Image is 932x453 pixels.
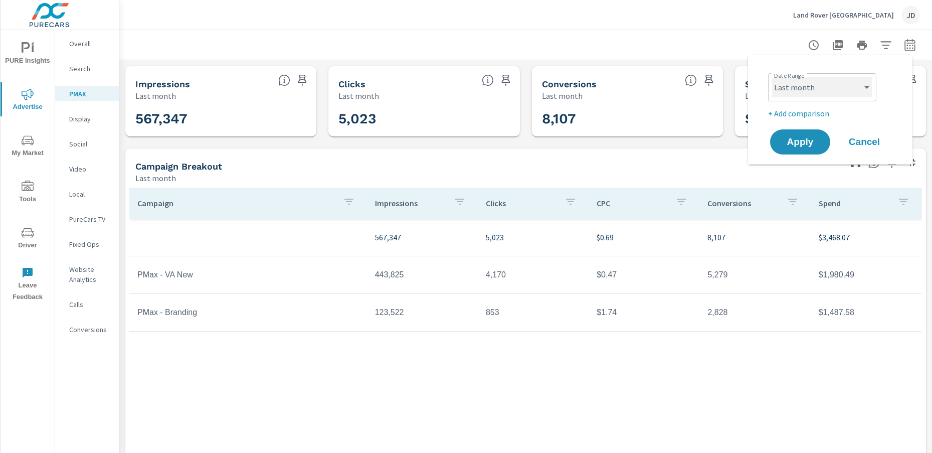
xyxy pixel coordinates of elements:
button: Select Date Range [900,35,920,55]
div: Fixed Ops [55,237,119,252]
div: Website Analytics [55,262,119,287]
span: The number of times an ad was clicked by a consumer. [482,74,494,86]
td: $1,980.49 [811,262,921,287]
p: Clicks [486,198,556,208]
span: Driver [4,227,52,251]
div: nav menu [1,30,55,307]
p: Spend [819,198,889,208]
p: Video [69,164,111,174]
p: Campaign [137,198,335,208]
p: Fixed Ops [69,239,111,249]
h5: Clicks [338,79,365,89]
td: PMax - VA New [129,262,367,287]
p: 5,023 [486,231,581,243]
div: PMAX [55,86,119,101]
h3: $3,468 [745,110,916,127]
td: $1,487.58 [811,300,921,325]
div: Social [55,136,119,152]
td: 443,825 [367,262,478,287]
td: 4,170 [478,262,589,287]
h5: Impressions [135,79,190,89]
div: Conversions [55,322,119,337]
h5: Campaign Breakout [135,161,222,172]
div: Overall [55,36,119,51]
td: $0.47 [589,262,699,287]
button: Print Report [852,35,872,55]
h3: 567,347 [135,110,306,127]
p: Display [69,114,111,124]
td: $1.74 [589,300,699,325]
span: Total Conversions include Actions, Leads and Unmapped. [685,74,697,86]
span: Cancel [844,137,884,146]
p: Calls [69,299,111,310]
p: Local [69,189,111,199]
div: JD [902,6,920,24]
p: $3,468.07 [819,231,913,243]
h3: 5,023 [338,110,509,127]
span: Save this to your personalized report [294,72,310,88]
p: Conversions [69,325,111,335]
p: 8,107 [707,231,802,243]
p: Impressions [375,198,446,208]
button: Cancel [834,129,894,155]
div: Video [55,162,119,177]
h5: Spend [745,79,773,89]
p: Last month [135,172,176,184]
p: Conversions [707,198,778,208]
span: PURE Insights [4,42,52,67]
p: Overall [69,39,111,49]
p: Last month [542,90,583,102]
span: Apply [780,137,820,146]
div: Calls [55,297,119,312]
p: $0.69 [597,231,691,243]
td: 5,279 [699,262,810,287]
p: Social [69,139,111,149]
p: PMAX [69,89,111,99]
span: Advertise [4,88,52,113]
td: PMax - Branding [129,300,367,325]
button: Apply [770,129,830,155]
p: CPC [597,198,667,208]
p: Search [69,64,111,74]
span: Leave Feedback [4,267,52,303]
p: 567,347 [375,231,470,243]
div: Search [55,61,119,76]
button: Apply Filters [876,35,896,55]
h5: Conversions [542,79,597,89]
span: Tools [4,181,52,205]
span: The number of times an ad was shown on your behalf. [278,74,290,86]
p: Last month [338,90,379,102]
p: Last month [745,90,786,102]
h3: 8,107 [542,110,713,127]
p: Land Rover [GEOGRAPHIC_DATA] [793,11,894,20]
td: 2,828 [699,300,810,325]
td: 853 [478,300,589,325]
div: PureCars TV [55,212,119,227]
p: Last month [135,90,176,102]
span: Save this to your personalized report [498,72,514,88]
td: 123,522 [367,300,478,325]
div: Display [55,111,119,126]
p: Website Analytics [69,264,111,284]
span: Save this to your personalized report [701,72,717,88]
p: + Add comparison [768,107,896,119]
div: Local [55,187,119,202]
p: PureCars TV [69,214,111,224]
span: My Market [4,134,52,159]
